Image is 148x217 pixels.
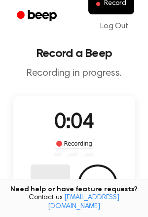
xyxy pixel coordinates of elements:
[6,194,142,211] span: Contact us
[54,112,94,133] span: 0:04
[8,67,140,80] p: Recording in progress.
[90,14,138,38] a: Log Out
[31,164,70,204] button: Delete Audio Record
[10,6,66,26] a: Beep
[48,194,119,210] a: [EMAIL_ADDRESS][DOMAIN_NAME]
[8,48,140,59] h1: Record a Beep
[78,164,117,204] button: Save Audio Record
[54,139,95,149] div: Recording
